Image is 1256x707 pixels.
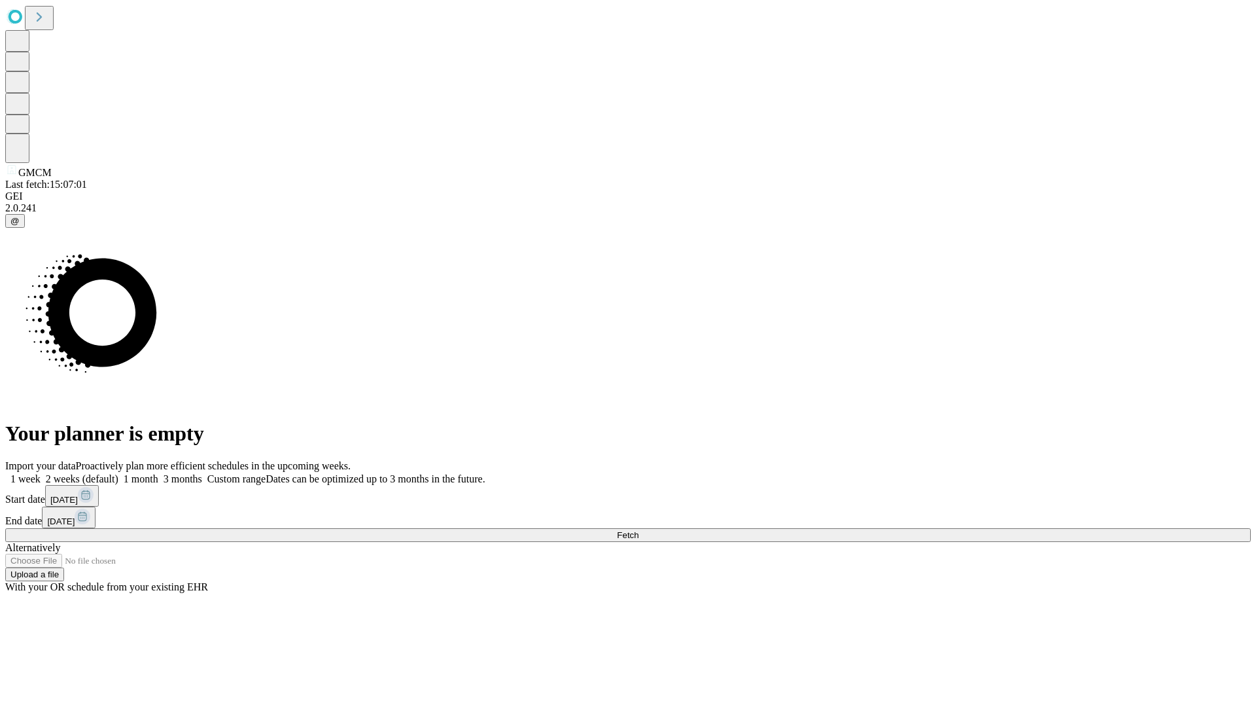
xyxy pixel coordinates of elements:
[46,473,118,484] span: 2 weeks (default)
[5,485,1251,507] div: Start date
[42,507,96,528] button: [DATE]
[5,190,1251,202] div: GEI
[5,422,1251,446] h1: Your planner is empty
[45,485,99,507] button: [DATE]
[76,460,351,471] span: Proactively plan more efficient schedules in the upcoming weeks.
[5,202,1251,214] div: 2.0.241
[50,495,78,505] span: [DATE]
[266,473,485,484] span: Dates can be optimized up to 3 months in the future.
[207,473,266,484] span: Custom range
[47,517,75,526] span: [DATE]
[5,214,25,228] button: @
[5,528,1251,542] button: Fetch
[10,473,41,484] span: 1 week
[617,530,638,540] span: Fetch
[10,216,20,226] span: @
[5,460,76,471] span: Import your data
[5,507,1251,528] div: End date
[124,473,158,484] span: 1 month
[5,179,87,190] span: Last fetch: 15:07:01
[164,473,202,484] span: 3 months
[18,167,52,178] span: GMCM
[5,568,64,581] button: Upload a file
[5,581,208,592] span: With your OR schedule from your existing EHR
[5,542,60,553] span: Alternatively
